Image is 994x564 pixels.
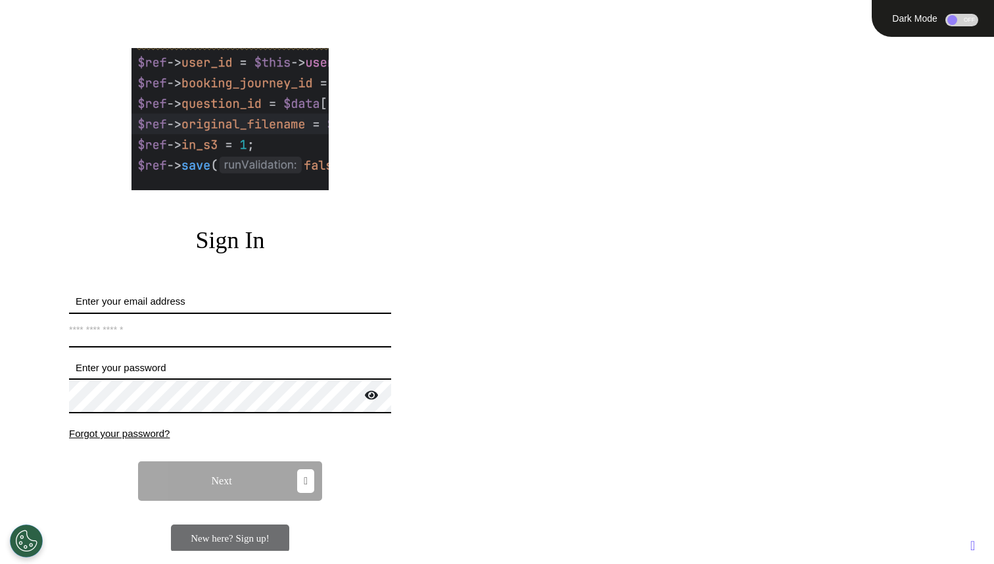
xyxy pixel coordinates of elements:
span: New here? Sign up! [191,533,270,544]
div: TRANSFORM. [486,115,994,153]
div: Dark Mode [887,14,942,23]
label: Enter your email address [69,294,391,309]
button: Next [138,461,322,501]
span: Next [212,476,232,486]
img: company logo [131,48,329,190]
div: EMPOWER. [486,76,994,115]
span: Forgot your password? [69,428,170,439]
button: Open Preferences [10,525,43,557]
h2: Sign In [69,226,391,255]
div: ENGAGE. [486,38,994,76]
div: OFF [945,14,978,26]
label: Enter your password [69,361,391,376]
